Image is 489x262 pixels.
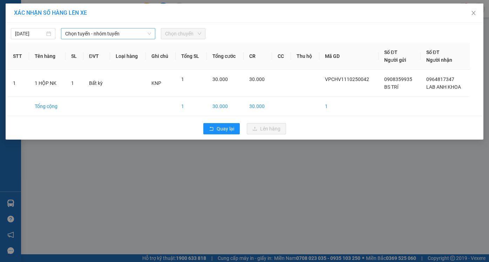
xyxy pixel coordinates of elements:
[212,76,228,82] span: 30.000
[207,97,244,116] td: 30.000
[247,123,286,134] button: uploadLên hàng
[165,28,201,39] span: Chọn chuyến
[65,28,151,39] span: Chọn tuyến - nhóm tuyến
[384,76,412,82] span: 0908359935
[384,84,399,90] span: BS TRÍ
[29,70,66,97] td: 1 HỘP NK
[209,126,214,132] span: rollback
[83,43,110,70] th: ĐVT
[272,43,291,70] th: CC
[83,70,110,97] td: Bất kỳ
[181,76,184,82] span: 1
[319,43,379,70] th: Mã GD
[426,57,452,63] span: Người nhận
[244,97,272,116] td: 30.000
[203,123,240,134] button: rollbackQuay lại
[384,57,406,63] span: Người gửi
[426,84,461,90] span: LAB ANH KHOA
[29,97,66,116] td: Tổng cộng
[207,43,244,70] th: Tổng cước
[319,97,379,116] td: 1
[249,76,265,82] span: 30.000
[176,43,207,70] th: Tổng SL
[244,43,272,70] th: CR
[471,10,476,16] span: close
[325,76,369,82] span: VPCHV1110250042
[426,49,440,55] span: Số ĐT
[66,43,83,70] th: SL
[29,43,66,70] th: Tên hàng
[176,97,207,116] td: 1
[15,30,45,38] input: 12/10/2025
[7,43,29,70] th: STT
[384,49,398,55] span: Số ĐT
[110,43,146,70] th: Loại hàng
[146,43,176,70] th: Ghi chú
[291,43,319,70] th: Thu hộ
[147,32,151,36] span: down
[217,125,234,133] span: Quay lại
[464,4,483,23] button: Close
[151,80,161,86] span: KNP
[14,9,87,16] span: XÁC NHẬN SỐ HÀNG LÊN XE
[7,70,29,97] td: 1
[71,80,74,86] span: 1
[426,76,454,82] span: 0964817347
